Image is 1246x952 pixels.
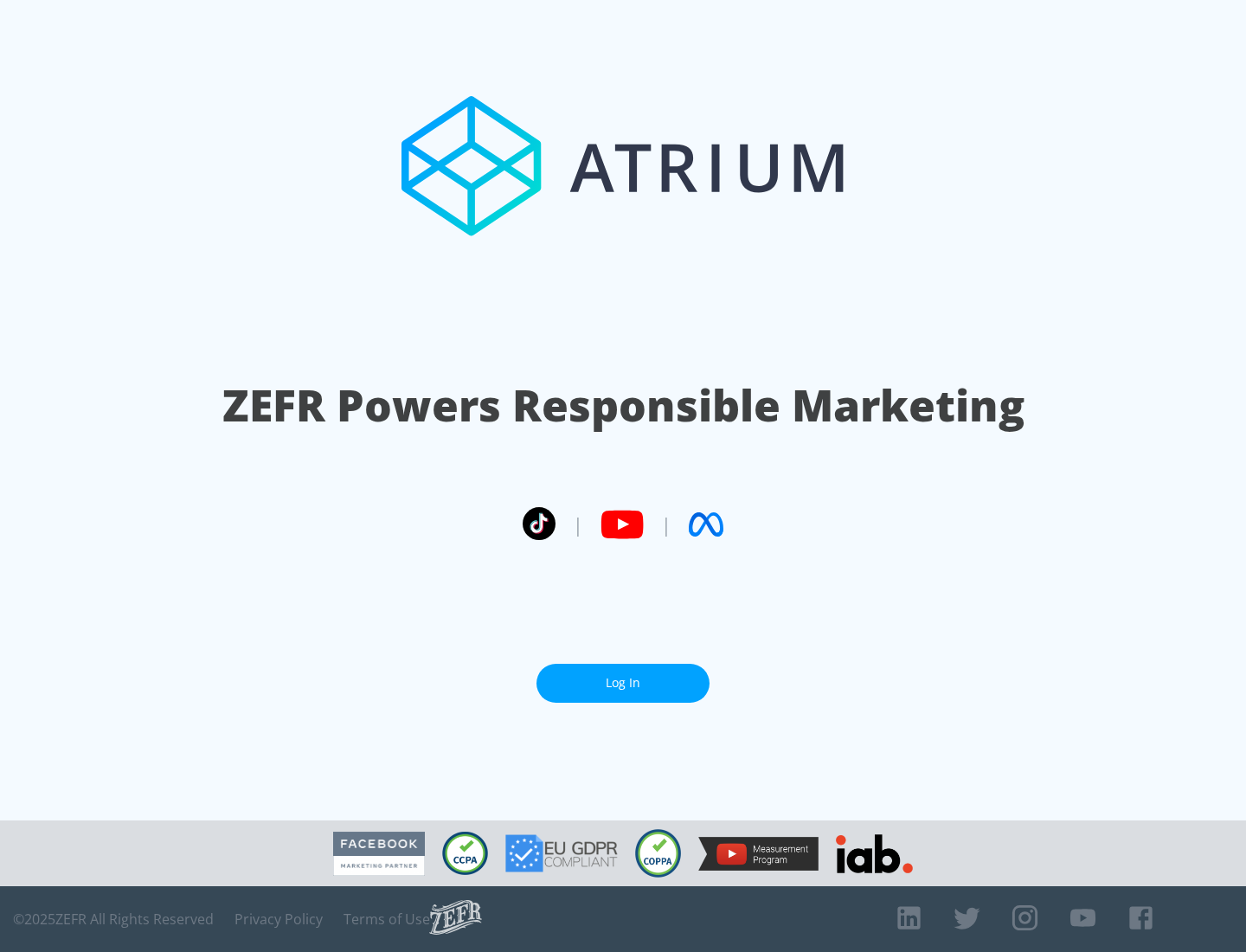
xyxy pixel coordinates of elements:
a: Log In [536,664,710,703]
a: Terms of Use [344,910,430,928]
img: COPPA Compliant [635,829,681,878]
img: Facebook Marketing Partner [333,832,425,876]
h1: ZEFR Powers Responsible Marketing [222,376,1024,435]
a: Privacy Policy [234,910,323,928]
span: | [573,511,583,537]
img: YouTube Measurement Program [698,837,819,871]
span: | [661,511,671,537]
img: GDPR Compliant [505,834,618,872]
span: © 2025 ZEFR All Rights Reserved [13,910,214,928]
img: CCPA Compliant [442,832,488,875]
img: IAB [836,834,913,873]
